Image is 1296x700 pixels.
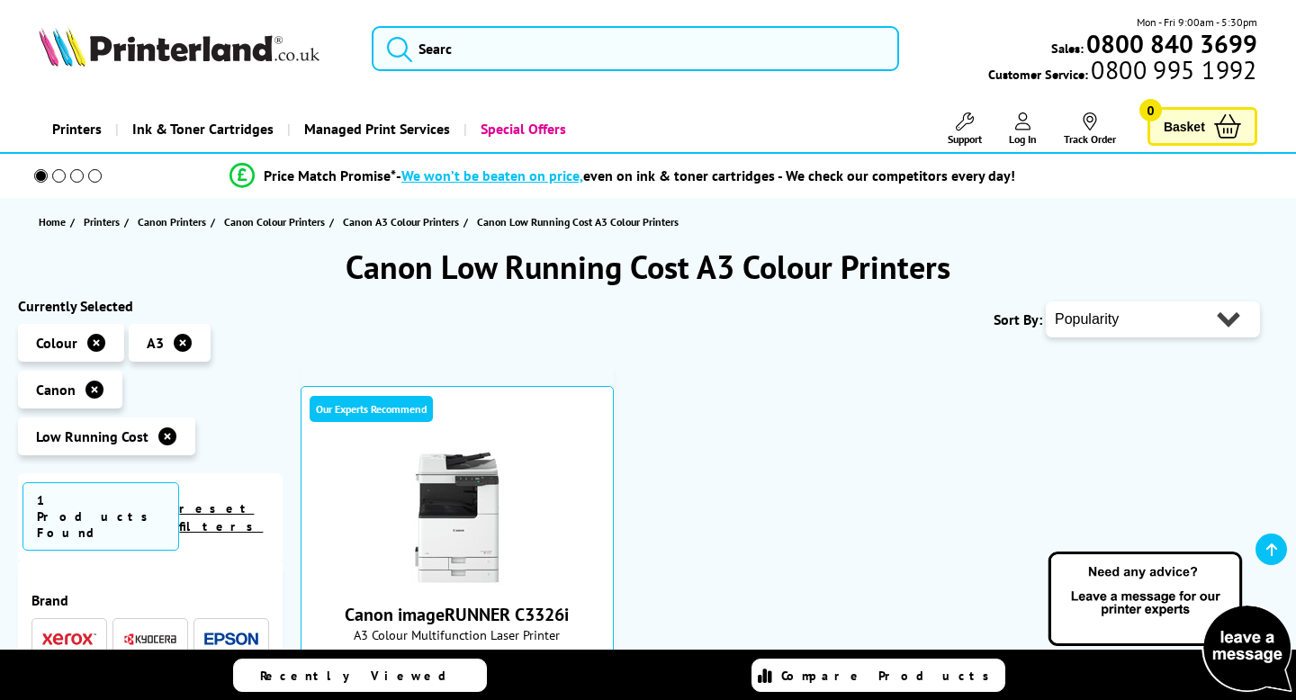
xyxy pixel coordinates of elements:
span: Log In [1009,132,1037,146]
div: - even on ink & toner cartridges - We check our competitors every day! [396,166,1015,184]
a: Ink & Toner Cartridges [115,106,287,152]
span: Mon - Fri 9:00am - 5:30pm [1137,13,1257,31]
a: Printerland Logo [39,27,349,70]
img: Printerland Logo [39,27,319,67]
a: Canon Printers [138,212,211,231]
a: 0800 840 3699 [1084,35,1257,52]
a: Support [948,112,982,146]
span: A3 [147,334,164,352]
a: Managed Print Services [287,106,463,152]
a: Printers [39,106,115,152]
div: Our Experts Recommend [310,396,433,422]
span: Customer Service: [988,61,1256,83]
span: Sort By: [994,310,1042,328]
div: Currently Selected [18,297,283,315]
a: Printers [84,212,124,231]
span: Ink & Toner Cartridges [132,106,274,152]
a: Canon A3 Colour Printers [343,212,463,231]
input: Searc [372,26,898,71]
img: Kyocera [123,633,177,646]
b: 0800 840 3699 [1086,27,1257,60]
a: Compare Products [751,659,1005,692]
span: 0 [1139,99,1162,121]
span: Canon [36,381,76,399]
span: Sales: [1051,40,1084,57]
span: Support [948,132,982,146]
a: Canon imageRUNNER C3326i [345,603,569,626]
a: Basket 0 [1147,107,1257,146]
span: 1 Products Found [22,482,179,551]
span: Basket [1164,114,1205,139]
span: Compare Products [781,668,999,684]
span: Price Match Promise* [264,166,396,184]
span: Canon A3 Colour Printers [343,212,459,231]
span: Printers [84,212,120,231]
span: Brand [31,591,269,609]
span: Recently Viewed [260,668,464,684]
a: Special Offers [463,106,580,152]
a: reset filters [179,500,263,534]
a: Epson [204,628,258,651]
span: Colour [36,334,77,352]
img: Canon imageRUNNER C3326i [390,450,525,585]
span: Canon Low Running Cost A3 Colour Printers [477,215,679,229]
li: modal_Promise [9,160,1236,192]
a: Canon Colour Printers [224,212,329,231]
span: Low Running Cost [36,427,148,445]
a: Canon imageRUNNER C3326i [390,570,525,588]
a: Xerox [42,628,96,651]
img: Open Live Chat window [1044,549,1296,696]
span: 0800 995 1992 [1088,61,1256,78]
a: Kyocera [123,628,177,651]
span: A3 Colour Multifunction Laser Printer [310,626,604,643]
span: Canon Colour Printers [224,212,325,231]
a: Log In [1009,112,1037,146]
a: Recently Viewed [233,659,487,692]
span: We won’t be beaten on price, [401,166,583,184]
img: Xerox [42,633,96,645]
a: Home [39,212,70,231]
img: Epson [204,633,258,646]
a: Track Order [1064,112,1116,146]
h1: Canon Low Running Cost A3 Colour Printers [18,246,1278,288]
span: Canon Printers [138,212,206,231]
